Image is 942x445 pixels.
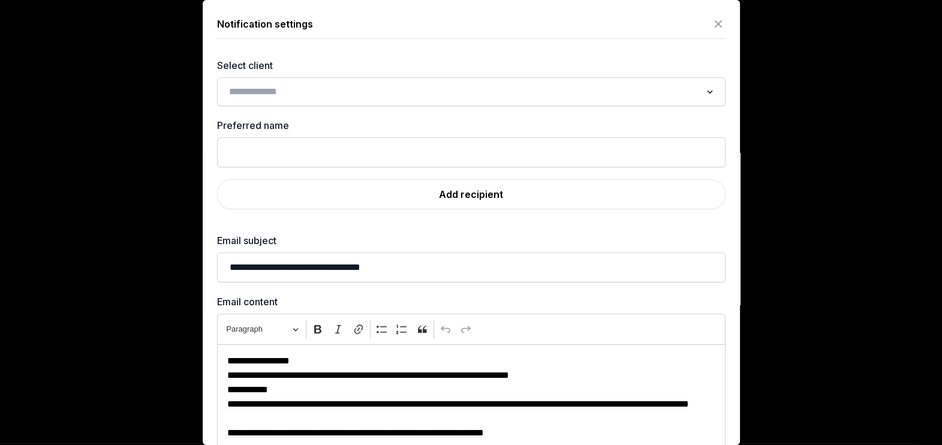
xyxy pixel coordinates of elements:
label: Email subject [217,233,726,248]
label: Select client [217,58,726,73]
div: Notification settings [217,17,313,31]
div: Search for option [223,81,720,103]
label: Preferred name [217,118,726,133]
button: Heading [221,320,304,339]
a: Add recipient [217,179,726,209]
label: Email content [217,294,726,309]
span: Paragraph [226,322,288,336]
div: Editor toolbar [217,314,726,344]
input: Search for option [224,83,701,100]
